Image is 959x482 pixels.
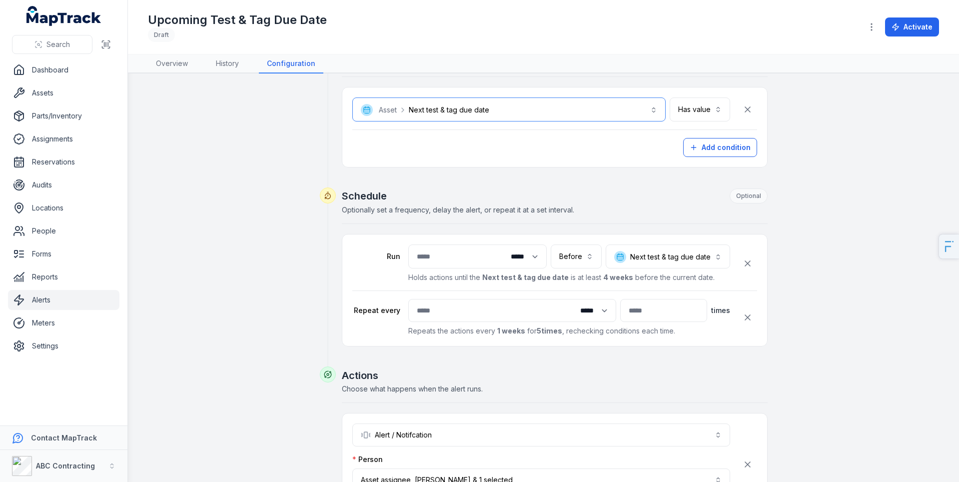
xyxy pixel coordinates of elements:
[26,6,101,26] a: MapTrack
[342,205,574,214] span: Optionally set a frequency, delay the alert, or repeat it at a set interval.
[408,326,730,336] p: Repeats the actions every for , rechecking conditions each time.
[537,326,562,335] strong: 5 times
[603,273,633,281] strong: 4 weeks
[551,244,602,268] button: Before
[36,461,95,470] strong: ABC Contracting
[352,305,400,315] label: Repeat every
[8,60,119,80] a: Dashboard
[342,368,768,382] h2: Actions
[148,54,196,73] a: Overview
[606,244,730,268] button: Next test & tag due date
[46,39,70,49] span: Search
[8,244,119,264] a: Forms
[352,97,666,121] button: AssetNext test & tag due date
[352,454,383,464] label: Person
[8,83,119,103] a: Assets
[8,267,119,287] a: Reports
[8,129,119,149] a: Assignments
[342,384,483,393] span: Choose what happens when the alert runs.
[8,221,119,241] a: People
[148,12,327,28] h1: Upcoming Test & Tag Due Date
[885,17,939,36] button: Activate
[8,175,119,195] a: Audits
[8,290,119,310] a: Alerts
[711,305,730,315] span: times
[12,35,92,54] button: Search
[670,97,730,121] button: Has value
[482,273,569,281] strong: Next test & tag due date
[148,28,175,42] div: Draft
[8,106,119,126] a: Parts/Inventory
[8,313,119,333] a: Meters
[8,152,119,172] a: Reservations
[497,326,525,335] strong: 1 weeks
[730,188,768,203] div: Optional
[259,54,323,73] a: Configuration
[352,251,400,261] label: Run
[683,138,757,157] button: Add condition
[352,423,730,446] button: Alert / Notifcation
[8,198,119,218] a: Locations
[342,188,768,203] h2: Schedule
[31,433,97,442] strong: Contact MapTrack
[408,272,730,282] p: Holds actions until the is at least before the current date.
[208,54,247,73] a: History
[8,336,119,356] a: Settings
